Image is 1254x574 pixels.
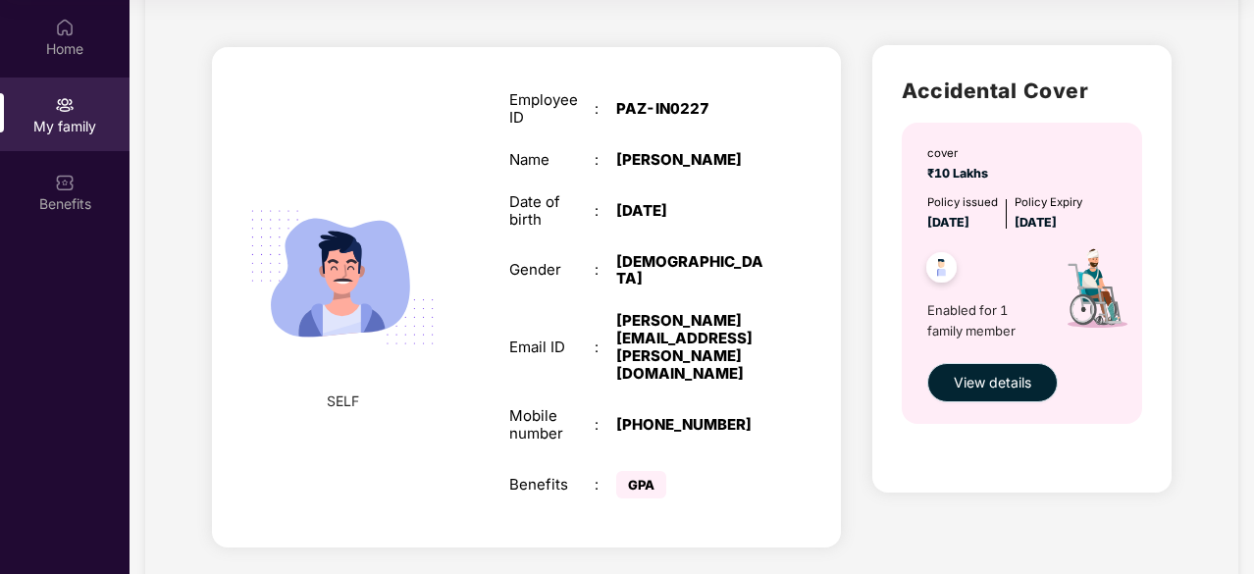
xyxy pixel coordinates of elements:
[595,476,616,494] div: :
[616,471,666,498] span: GPA
[509,193,595,229] div: Date of birth
[954,372,1031,393] span: View details
[616,151,765,169] div: [PERSON_NAME]
[509,476,595,494] div: Benefits
[595,100,616,118] div: :
[902,75,1141,107] h2: Accidental Cover
[927,300,1040,340] span: Enabled for 1 family member
[509,261,595,279] div: Gender
[595,151,616,169] div: :
[55,18,75,37] img: svg+xml;base64,PHN2ZyBpZD0iSG9tZSIgeG1sbnM9Imh0dHA6Ly93d3cudzMub3JnLzIwMDAvc3ZnIiB3aWR0aD0iMjAiIG...
[927,215,969,230] span: [DATE]
[229,164,455,391] img: svg+xml;base64,PHN2ZyB4bWxucz0iaHR0cDovL3d3dy53My5vcmcvMjAwMC9zdmciIHdpZHRoPSIyMjQiIGhlaWdodD0iMT...
[55,173,75,192] img: svg+xml;base64,PHN2ZyBpZD0iQmVuZWZpdHMiIHhtbG5zPSJodHRwOi8vd3d3LnczLm9yZy8yMDAwL3N2ZyIgd2lkdGg9Ij...
[1015,215,1057,230] span: [DATE]
[509,339,595,356] div: Email ID
[595,261,616,279] div: :
[327,391,359,412] span: SELF
[927,363,1058,402] button: View details
[595,339,616,356] div: :
[595,202,616,220] div: :
[509,407,595,443] div: Mobile number
[616,100,765,118] div: PAZ-IN0227
[616,202,765,220] div: [DATE]
[616,253,765,288] div: [DEMOGRAPHIC_DATA]
[927,166,994,181] span: ₹10 Lakhs
[509,151,595,169] div: Name
[927,144,994,162] div: cover
[917,246,966,294] img: svg+xml;base64,PHN2ZyB4bWxucz0iaHR0cDovL3d3dy53My5vcmcvMjAwMC9zdmciIHdpZHRoPSI0OC45NDMiIGhlaWdodD...
[1015,193,1082,211] div: Policy Expiry
[1040,233,1151,353] img: icon
[55,95,75,115] img: svg+xml;base64,PHN2ZyB3aWR0aD0iMjAiIGhlaWdodD0iMjAiIHZpZXdCb3g9IjAgMCAyMCAyMCIgZmlsbD0ibm9uZSIgeG...
[616,416,765,434] div: [PHONE_NUMBER]
[595,416,616,434] div: :
[509,91,595,127] div: Employee ID
[616,312,765,382] div: [PERSON_NAME][EMAIL_ADDRESS][PERSON_NAME][DOMAIN_NAME]
[927,193,998,211] div: Policy issued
